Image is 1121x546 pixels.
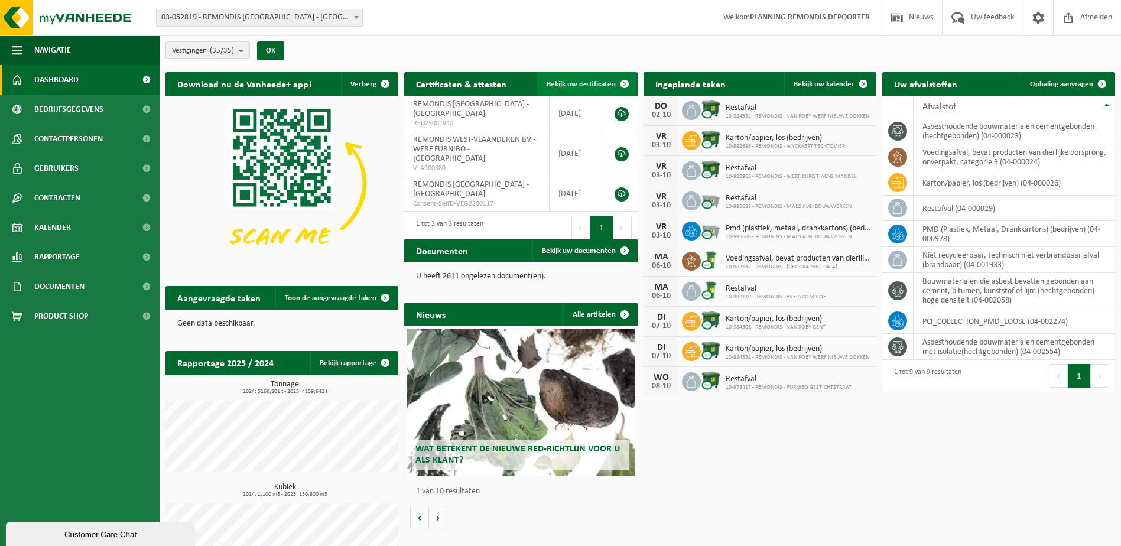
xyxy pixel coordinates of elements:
[888,363,961,389] div: 1 tot 9 van 9 resultaten
[914,221,1115,247] td: PMD (Plastiek, Metaal, Drankkartons) (bedrijven) (04-000978)
[1091,364,1109,388] button: Next
[34,65,79,95] span: Dashboard
[701,160,721,180] img: WB-1100-CU
[310,351,397,375] a: Bekijk rapportage
[550,176,602,212] td: [DATE]
[156,9,363,27] span: 03-052819 - REMONDIS WEST-VLAANDEREN - OOSTENDE
[172,42,234,60] span: Vestigingen
[726,113,869,120] span: 10-984532 - REMONDIS - VAN ROEY WERF NIEUWE DOKKEN
[613,216,632,239] button: Next
[649,252,673,262] div: MA
[726,384,852,391] span: 10-978417 - REMONDIS - FURNIBO GESTICHTSTRAAT
[914,144,1115,170] td: voedingsafval, bevat producten van dierlijke oorsprong, onverpakt, categorie 3 (04-000024)
[413,100,529,118] span: REMONDIS [GEOGRAPHIC_DATA] - [GEOGRAPHIC_DATA]
[701,310,721,330] img: WB-1100-CU
[542,247,616,255] span: Bekijk uw documenten
[914,170,1115,196] td: karton/papier, los (bedrijven) (04-000026)
[649,132,673,141] div: VR
[701,370,721,391] img: WB-1100-CU
[157,9,362,26] span: 03-052819 - REMONDIS WEST-VLAANDEREN - OOSTENDE
[34,213,71,242] span: Kalender
[165,286,272,309] h2: Aangevraagde taken
[165,96,398,271] img: Download de VHEPlus App
[701,340,721,360] img: WB-1100-CU
[1021,72,1114,96] a: Ophaling aanvragen
[285,294,376,302] span: Toon de aangevraagde taken
[649,343,673,352] div: DI
[914,196,1115,221] td: restafval (04-000029)
[34,95,103,124] span: Bedrijfsgegevens
[649,111,673,119] div: 02-10
[429,506,447,529] button: Volgende
[726,354,869,361] span: 10-984532 - REMONDIS - VAN ROEY WERF NIEUWE DOKKEN
[410,506,429,529] button: Vorige
[914,334,1115,360] td: asbesthoudende bouwmaterialen cementgebonden met isolatie(hechtgebonden) (04-002554)
[1030,80,1093,88] span: Ophaling aanvragen
[649,262,673,270] div: 06-10
[914,247,1115,273] td: niet recycleerbaar, technisch niet verbrandbaar afval (brandbaar) (04-001933)
[34,124,103,154] span: Contactpersonen
[404,72,518,95] h2: Certificaten & attesten
[726,375,852,384] span: Restafval
[750,13,870,22] strong: PLANNING REMONDIS DEPOORTER
[404,239,480,262] h2: Documenten
[413,119,540,128] span: RED25001940
[171,389,398,395] span: 2024: 5166,801 t - 2025: 4159,642 t
[537,72,636,96] a: Bekijk uw certificaten
[726,173,856,180] span: 10-985965 - REMONDIS - WERF CHRISTIAENS MANDEL
[726,344,869,354] span: Karton/papier, los (bedrijven)
[726,233,870,240] span: 10-995688 - REMONDIS - MAES ALG. BOUWWERKEN
[171,381,398,395] h3: Tonnage
[726,224,870,233] span: Pmd (plastiek, metaal, drankkartons) (bedrijven)
[1068,364,1091,388] button: 1
[726,194,852,203] span: Restafval
[6,520,197,546] iframe: chat widget
[794,80,854,88] span: Bekijk uw kalender
[413,199,540,209] span: Consent-SelfD-VEG2200117
[171,492,398,498] span: 2024: 1,100 m3 - 2025: 130,800 m3
[649,282,673,292] div: MA
[649,102,673,111] div: DO
[404,303,457,326] h2: Nieuws
[407,329,635,476] a: Wat betekent de nieuwe RED-richtlijn voor u als klant?
[649,313,673,322] div: DI
[34,154,79,183] span: Gebruikers
[550,131,602,176] td: [DATE]
[257,41,284,60] button: OK
[701,129,721,149] img: WB-1100-CU
[914,273,1115,308] td: bouwmaterialen die asbest bevatten gebonden aan cement, bitumen, kunststof of lijm (hechtgebonden...
[726,314,826,324] span: Karton/papier, los (bedrijven)
[649,222,673,232] div: VR
[275,286,397,310] a: Toon de aangevraagde taken
[644,72,737,95] h2: Ingeplande taken
[701,190,721,210] img: WB-2500-CU
[726,294,826,301] span: 10-982119 - REMONDIS - EVERYCOM VOF
[726,203,852,210] span: 10-995688 - REMONDIS - MAES ALG. BOUWWERKEN
[649,141,673,149] div: 03-10
[413,180,529,199] span: REMONDIS [GEOGRAPHIC_DATA] - [GEOGRAPHIC_DATA]
[649,192,673,201] div: VR
[726,164,856,173] span: Restafval
[34,242,80,272] span: Rapportage
[701,250,721,270] img: WB-0240-CU
[590,216,613,239] button: 1
[649,171,673,180] div: 03-10
[165,72,323,95] h2: Download nu de Vanheede+ app!
[210,47,234,54] count: (35/35)
[165,351,285,374] h2: Rapportage 2025 / 2024
[350,80,376,88] span: Verberg
[649,322,673,330] div: 07-10
[701,99,721,119] img: WB-1100-CU
[415,444,620,465] span: Wat betekent de nieuwe RED-richtlijn voor u als klant?
[649,352,673,360] div: 07-10
[726,254,870,264] span: Voedingsafval, bevat producten van dierlijke oorsprong, onverpakt, categorie 3
[726,134,845,143] span: Karton/papier, los (bedrijven)
[571,216,590,239] button: Previous
[563,303,636,326] a: Alle artikelen
[341,72,397,96] button: Verberg
[726,264,870,271] span: 10-982537 - REMONDIS - [GEOGRAPHIC_DATA]
[413,135,535,163] span: REMONDIS WEST-VLAANDEREN BV - WERF FURNIBO - [GEOGRAPHIC_DATA]
[882,72,969,95] h2: Uw afvalstoffen
[649,232,673,240] div: 03-10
